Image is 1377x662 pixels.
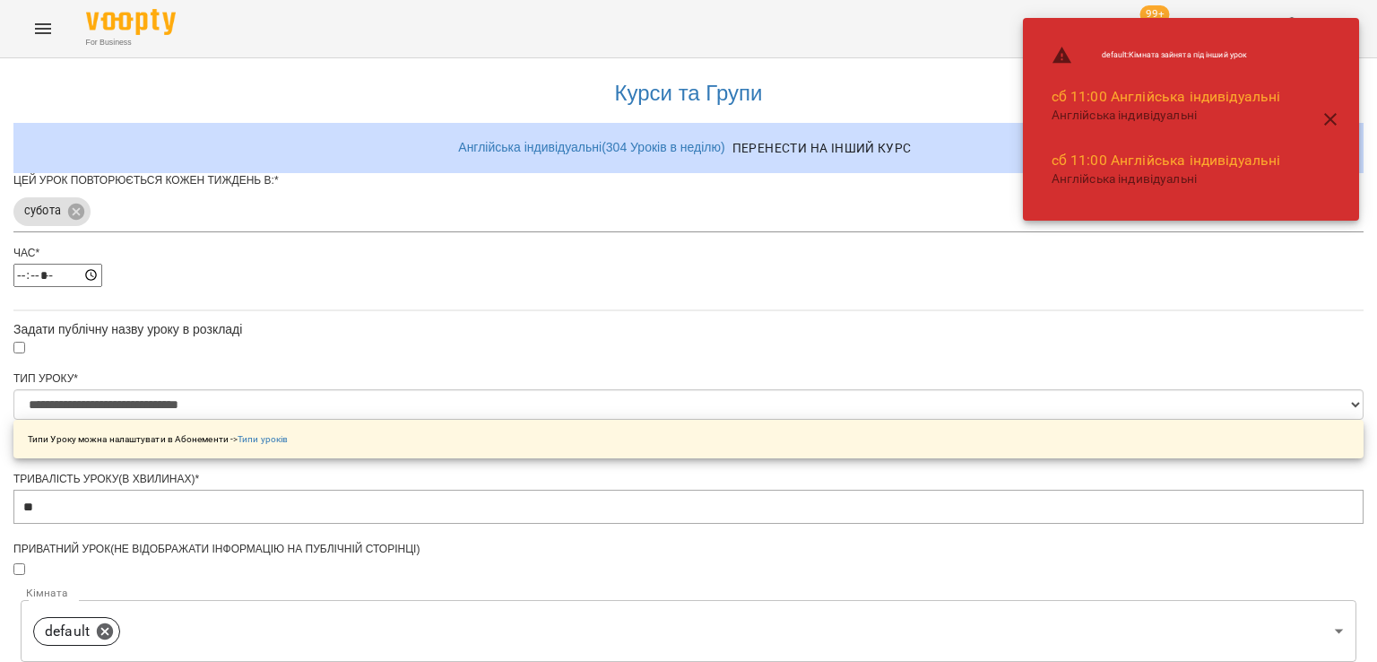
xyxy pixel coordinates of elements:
div: Приватний урок(не відображати інформацію на публічній сторінці) [13,542,1364,557]
div: Задати публічну назву уроку в розкладі [13,320,1364,338]
div: Тривалість уроку(в хвилинах) [13,472,1364,487]
p: Англійська індивідуальні [1052,170,1281,188]
h3: Курси та Групи [22,82,1355,105]
span: субота [13,203,72,220]
a: сб 11:00 Англійська індивідуальні [1052,88,1281,105]
a: сб 11:00 Англійська індивідуальні [1052,152,1281,169]
span: For Business [86,37,176,48]
div: Час [13,246,1364,261]
img: Voopty Logo [86,9,176,35]
p: Англійська індивідуальні [1052,107,1281,125]
a: Англійська індивідуальні ( 304 Уроків в неділю ) [458,140,724,154]
div: Тип Уроку [13,371,1364,387]
div: default [33,617,120,646]
span: Перенести на інший курс [732,137,912,159]
button: Menu [22,7,65,50]
div: Цей урок повторюється кожен тиждень в: [13,173,1364,188]
div: default [21,600,1356,662]
span: 99+ [1140,5,1170,23]
p: Типи Уроку можна налаштувати в Абонементи -> [28,432,288,446]
p: default [45,621,90,642]
li: default : Кімната зайнята під інший урок [1037,38,1295,74]
div: субота [13,192,1364,232]
a: Типи уроків [238,434,288,444]
button: Перенести на інший курс [725,132,919,164]
div: субота [13,197,91,226]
